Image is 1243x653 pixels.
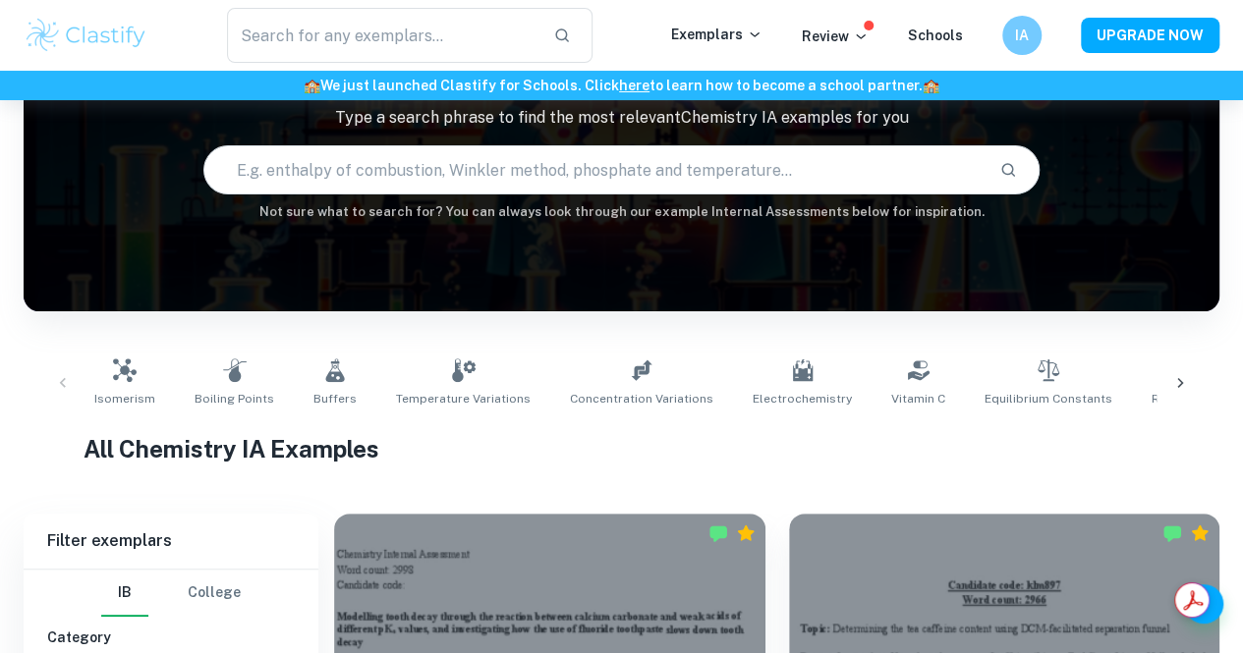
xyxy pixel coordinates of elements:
p: Type a search phrase to find the most relevant Chemistry IA examples for you [24,106,1219,130]
span: 🏫 [304,78,320,93]
button: UPGRADE NOW [1081,18,1219,53]
span: Sign up now [8,176,80,190]
h6: IA [1011,25,1034,46]
span: Sign up now [8,191,80,206]
h6: Category [47,626,295,648]
span: Log in [8,158,43,173]
a: Schools [908,27,963,43]
span: Sign up with Apple [229,266,337,281]
img: Facebook [8,245,82,260]
span: Electrochemistry [753,390,852,408]
input: E.g. enthalpy of combustion, Winkler method, phosphate and temperature... [204,142,985,197]
div: Premium [736,523,756,543]
img: Email [8,266,56,282]
button: IA [1002,16,1042,55]
span: See savings [8,127,80,141]
h1: All Chemistry IA Examples [84,431,1159,466]
button: College [188,570,241,617]
span: Sign up with Facebook [82,245,214,259]
img: Marked [1162,523,1182,543]
button: Sign up with Apple [172,263,345,285]
span: Equilibrium Constants [985,390,1112,408]
a: here [619,78,650,93]
h6: Filter exemplars [24,514,318,569]
img: Clastify logo [24,16,148,55]
span: Vitamin C [891,390,945,408]
button: IB [101,570,148,617]
span: 15€ welcome bonus! [141,180,271,196]
span: Concentration Variations [570,390,713,408]
input: Search for any exemplars... [227,8,537,63]
span: Reaction Rates [1152,390,1239,408]
p: Exemplars [671,24,763,45]
img: Google [8,223,66,239]
button: Search [991,153,1025,187]
span: Isomerism [94,390,155,408]
div: Premium [1190,523,1210,543]
span: 🏫 [923,78,939,93]
span: Temperature Variations [396,390,531,408]
span: Sign up with Email [56,266,164,281]
span: Boiling Points [195,390,274,408]
span: Buffers [313,390,357,408]
h6: We just launched Clastify for Schools. Click to learn how to become a school partner. [4,75,1239,96]
p: Review [802,26,869,47]
span: Sign up with Google [66,223,183,238]
img: Apple [180,266,229,282]
img: Marked [708,523,728,543]
h6: Not sure what to search for? You can always look through our example Internal Assessments below f... [24,202,1219,222]
div: Filter type choice [101,570,241,617]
